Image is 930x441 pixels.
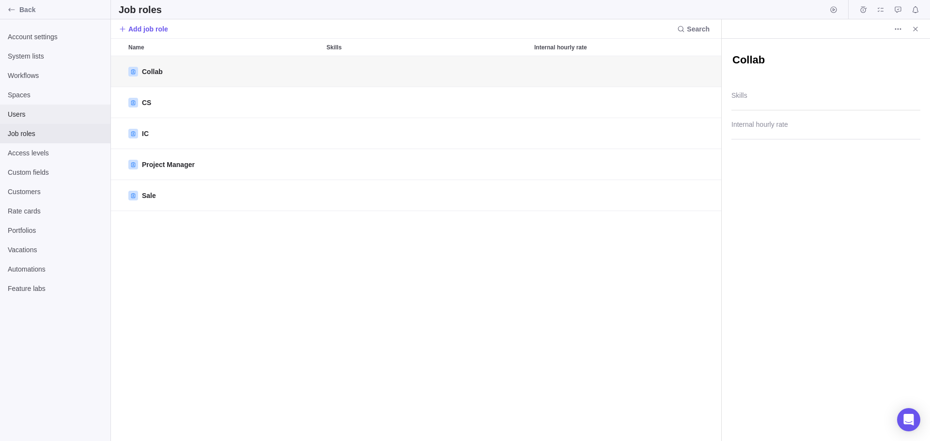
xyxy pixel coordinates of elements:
[534,43,587,52] span: Internal hourly rate
[119,3,162,16] h2: Job roles
[124,180,323,211] div: Name
[8,129,103,138] span: Job roles
[142,129,149,138] span: IC
[142,67,163,76] span: Collab
[8,90,103,100] span: Spaces
[323,56,530,87] div: Skills
[731,115,920,139] input: Internal hourly rate
[909,22,922,36] span: Close
[142,191,156,200] span: Sale
[326,43,341,52] span: Skills
[530,118,658,149] div: Internal hourly rate
[8,51,103,61] span: System lists
[687,24,710,34] span: Search
[897,408,920,431] div: Open Intercom Messenger
[8,264,103,274] span: Automations
[124,149,323,180] div: Name
[323,39,530,56] div: Skills
[142,98,151,107] span: CS
[128,24,168,34] span: Add job role
[323,180,530,211] div: Skills
[8,32,103,42] span: Account settings
[891,7,905,15] a: Approval requests
[111,56,721,441] div: grid
[673,22,713,36] span: Search
[8,167,103,177] span: Custom fields
[530,87,658,118] div: Internal hourly rate
[909,7,922,15] a: Notifications
[874,7,887,15] a: My assignments
[530,56,658,87] div: Internal hourly rate
[124,56,323,87] div: Name
[530,180,658,211] div: Internal hourly rate
[8,109,103,119] span: Users
[19,5,107,15] span: Back
[8,148,103,158] span: Access levels
[8,187,103,197] span: Customers
[142,160,195,169] span: Project Manager
[731,53,920,69] textarea: JobRole Name
[323,87,530,118] div: Skills
[891,22,905,36] span: More actions
[8,206,103,216] span: Rate cards
[909,3,922,16] span: Notifications
[827,3,840,16] span: Start timer
[323,118,530,149] div: Skills
[8,71,103,80] span: Workflows
[8,284,103,293] span: Feature labs
[128,43,144,52] span: Name
[124,87,323,118] div: Name
[124,118,323,149] div: Name
[119,22,168,36] span: Add job role
[124,39,323,56] div: Name
[530,39,658,56] div: Internal hourly rate
[856,7,870,15] a: Time logs
[874,3,887,16] span: My assignments
[891,3,905,16] span: Approval requests
[323,149,530,180] div: Skills
[530,149,658,180] div: Internal hourly rate
[8,226,103,235] span: Portfolios
[8,245,103,255] span: Vacations
[856,3,870,16] span: Time logs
